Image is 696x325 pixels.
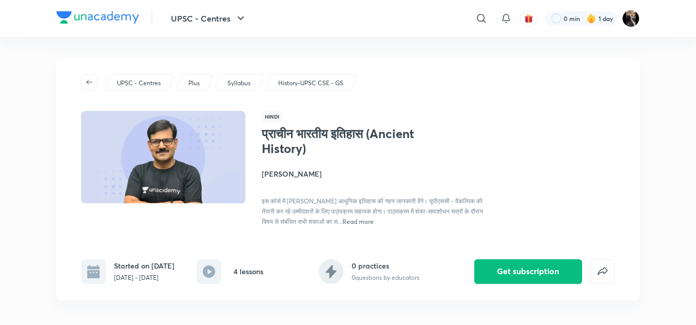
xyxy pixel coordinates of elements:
[520,10,537,27] button: avatar
[474,259,582,284] button: Get subscription
[262,197,483,225] span: इस कोर्स में [PERSON_NAME] आधुनिक इतिहास की गहन जानकारी देंगे। यूपीएससी - वैकल्पिक की तैयारी कर र...
[165,8,253,29] button: UPSC - Centres
[586,13,596,24] img: streak
[188,79,200,88] p: Plus
[114,273,175,282] p: [DATE] - [DATE]
[277,79,345,88] a: History-UPSC CSE - GS
[352,273,419,282] p: 0 questions by educators
[262,111,282,122] span: Hindi
[234,266,263,277] h6: 4 lessons
[114,260,175,271] h6: Started on [DATE]
[622,10,640,27] img: amit tripathi
[524,14,533,23] img: avatar
[590,259,615,284] button: false
[117,79,161,88] p: UPSC - Centres
[56,11,139,26] a: Company Logo
[262,168,492,179] h4: [PERSON_NAME]
[278,79,343,88] p: History-UPSC CSE - GS
[226,79,253,88] a: Syllabus
[262,126,430,156] h1: प्राचीन भारतीय इतिहास (Ancient History)
[56,11,139,24] img: Company Logo
[187,79,202,88] a: Plus
[342,217,374,225] span: Read more
[80,110,247,204] img: Thumbnail
[227,79,250,88] p: Syllabus
[352,260,419,271] h6: 0 practices
[115,79,163,88] a: UPSC - Centres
